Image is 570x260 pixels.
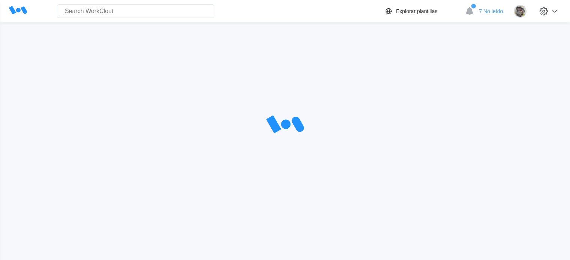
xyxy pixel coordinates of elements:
div: Explorar plantillas [396,8,438,14]
img: 2f847459-28ef-4a61-85e4-954d408df519.jpg [514,5,527,18]
span: 7 No leído [479,8,503,14]
a: Explorar plantillas [384,7,462,16]
input: Search WorkClout [57,4,214,18]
